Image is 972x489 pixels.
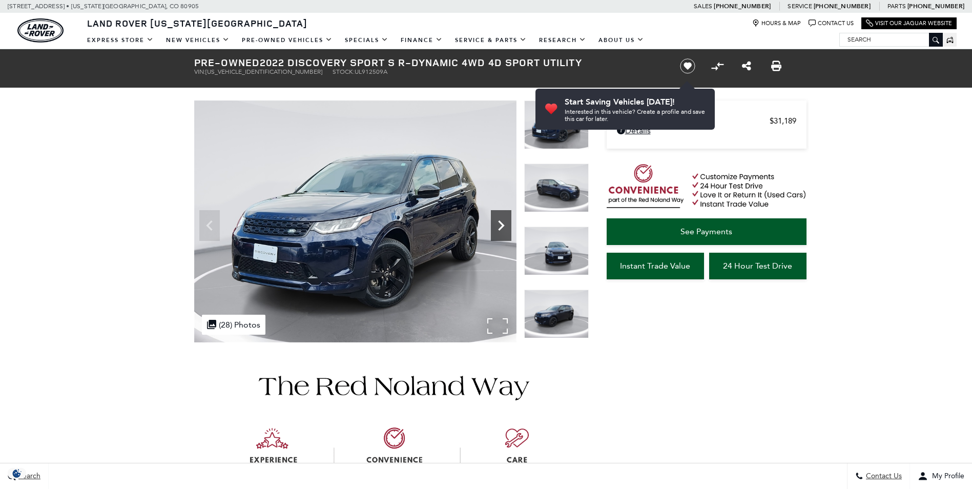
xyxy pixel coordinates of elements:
a: Print this Pre-Owned 2022 Discovery Sport S R-Dynamic 4WD 4D Sport Utility [771,60,781,72]
a: Land Rover [US_STATE][GEOGRAPHIC_DATA] [81,17,314,29]
a: [PHONE_NUMBER] [714,2,771,10]
a: Hours & Map [752,19,801,27]
div: Next [491,210,511,241]
span: My Profile [928,472,964,481]
span: Contact Us [863,472,902,481]
a: land-rover [17,18,64,43]
a: Service & Parts [449,31,533,49]
span: Instant Trade Value [620,261,690,271]
input: Search [840,33,942,46]
a: EXPRESS STORE [81,31,160,49]
a: About Us [592,31,650,49]
section: Click to Open Cookie Consent Modal [5,468,29,479]
span: Service [788,3,812,10]
a: New Vehicles [160,31,236,49]
span: $31,189 [770,116,796,126]
span: 24 Hour Test Drive [723,261,792,271]
span: UL912509A [355,68,387,75]
a: Visit Our Jaguar Website [866,19,952,27]
button: Save vehicle [676,58,699,74]
span: Stock: [333,68,355,75]
button: Compare Vehicle [710,58,725,74]
a: Instant Trade Value [607,253,704,279]
a: Details [617,126,796,135]
a: Contact Us [809,19,854,27]
a: Finance [395,31,449,49]
span: Retailer Selling Price [617,116,770,126]
nav: Main Navigation [81,31,650,49]
a: Retailer Selling Price $31,189 [617,116,796,126]
img: Land Rover [17,18,64,43]
span: Sales [694,3,712,10]
a: [PHONE_NUMBER] [907,2,964,10]
span: Parts [887,3,906,10]
a: See Payments [607,218,806,245]
a: [PHONE_NUMBER] [814,2,871,10]
a: Pre-Owned Vehicles [236,31,339,49]
a: Research [533,31,592,49]
img: Used 2022 Portofino Blue Metallic Land Rover S R-Dynamic image 1 [524,100,589,149]
a: Share this Pre-Owned 2022 Discovery Sport S R-Dynamic 4WD 4D Sport Utility [742,60,751,72]
a: Specials [339,31,395,49]
span: Land Rover [US_STATE][GEOGRAPHIC_DATA] [87,17,307,29]
img: Used 2022 Portofino Blue Metallic Land Rover S R-Dynamic image 1 [194,100,516,342]
button: Open user profile menu [910,463,972,489]
img: Used 2022 Portofino Blue Metallic Land Rover S R-Dynamic image 3 [524,227,589,275]
a: 24 Hour Test Drive [709,253,806,279]
span: VIN: [194,68,205,75]
strong: Pre-Owned [194,55,260,69]
a: [STREET_ADDRESS] • [US_STATE][GEOGRAPHIC_DATA], CO 80905 [8,3,199,10]
img: Used 2022 Portofino Blue Metallic Land Rover S R-Dynamic image 2 [524,164,589,212]
img: Used 2022 Portofino Blue Metallic Land Rover S R-Dynamic image 4 [524,290,589,338]
div: (28) Photos [202,315,265,335]
span: See Payments [680,227,732,236]
span: [US_VEHICLE_IDENTIFICATION_NUMBER] [205,68,322,75]
img: Opt-Out Icon [5,468,29,479]
h1: 2022 Discovery Sport S R-Dynamic 4WD 4D Sport Utility [194,57,663,68]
